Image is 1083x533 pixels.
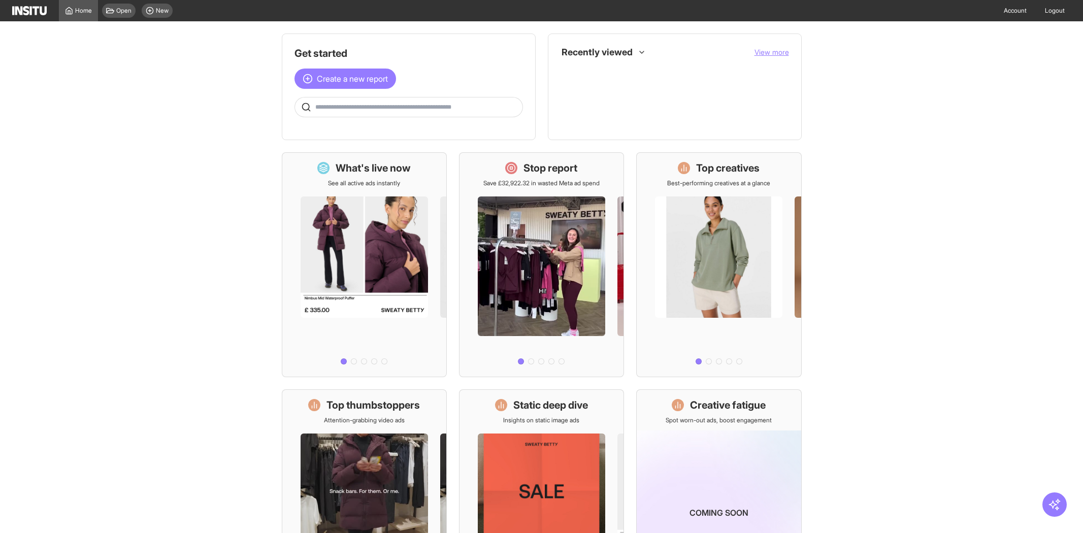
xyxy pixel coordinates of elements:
[459,152,624,377] a: Stop reportSave £32,922.32 in wasted Meta ad spend
[156,7,169,15] span: New
[667,179,770,187] p: Best-performing creatives at a glance
[636,152,801,377] a: Top creativesBest-performing creatives at a glance
[282,152,447,377] a: What's live nowSee all active ads instantly
[317,73,388,85] span: Create a new report
[12,6,47,15] img: Logo
[754,47,789,57] button: View more
[294,69,396,89] button: Create a new report
[324,416,405,424] p: Attention-grabbing video ads
[336,161,411,175] h1: What's live now
[696,161,760,175] h1: Top creatives
[503,416,579,424] p: Insights on static image ads
[328,179,400,187] p: See all active ads instantly
[75,7,92,15] span: Home
[116,7,132,15] span: Open
[754,48,789,56] span: View more
[326,398,420,412] h1: Top thumbstoppers
[294,46,523,60] h1: Get started
[523,161,577,175] h1: Stop report
[513,398,588,412] h1: Static deep dive
[483,179,600,187] p: Save £32,922.32 in wasted Meta ad spend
